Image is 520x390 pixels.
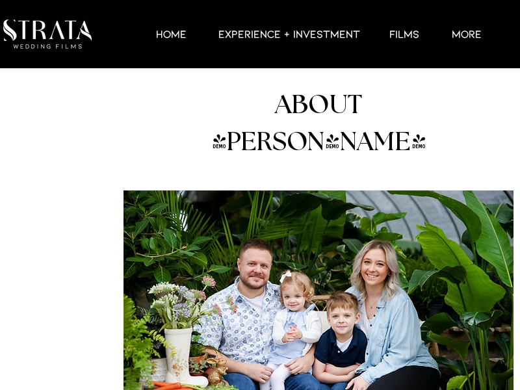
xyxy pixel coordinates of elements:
[383,26,426,42] p: Films
[3,19,92,49] img: LUX STRATA TEST_edited.png
[123,26,513,42] nav: Site
[149,26,193,42] p: HOME
[373,26,435,42] a: Films
[202,26,373,42] a: EXPERIENCE + INVESTMENT
[445,26,488,42] p: More
[211,92,426,155] span: ABOUT [PERSON_NAME]
[212,26,367,42] p: EXPERIENCE + INVESTMENT
[140,26,202,42] a: HOME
